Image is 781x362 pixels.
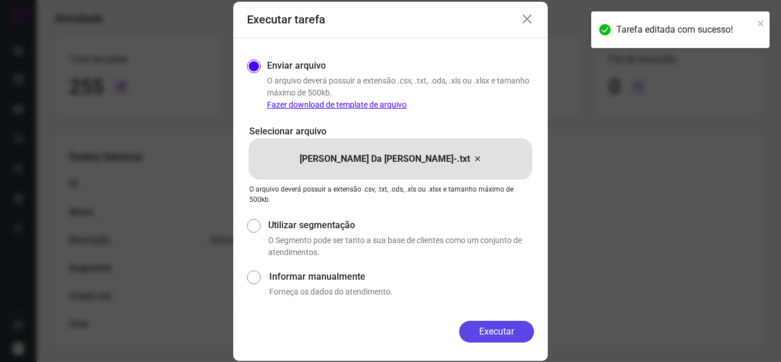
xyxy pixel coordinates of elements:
[268,218,534,232] label: Utilizar segmentação
[247,13,325,26] h3: Executar tarefa
[269,286,534,298] p: Forneça os dados do atendimento.
[268,234,534,258] p: O Segmento pode ser tanto a sua base de clientes como um conjunto de atendimentos.
[269,270,534,284] label: Informar manualmente
[459,321,534,343] button: Executar
[249,125,532,138] p: Selecionar arquivo
[300,152,470,166] p: [PERSON_NAME] Da [PERSON_NAME]-.txt
[249,184,532,205] p: O arquivo deverá possuir a extensão .csv, .txt, .ods, .xls ou .xlsx e tamanho máximo de 500kb.
[267,59,326,73] label: Enviar arquivo
[267,100,407,109] a: Fazer download de template de arquivo
[616,23,754,37] div: Tarefa editada com sucesso!
[757,16,765,30] button: close
[267,75,534,111] p: O arquivo deverá possuir a extensão .csv, .txt, .ods, .xls ou .xlsx e tamanho máximo de 500kb.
